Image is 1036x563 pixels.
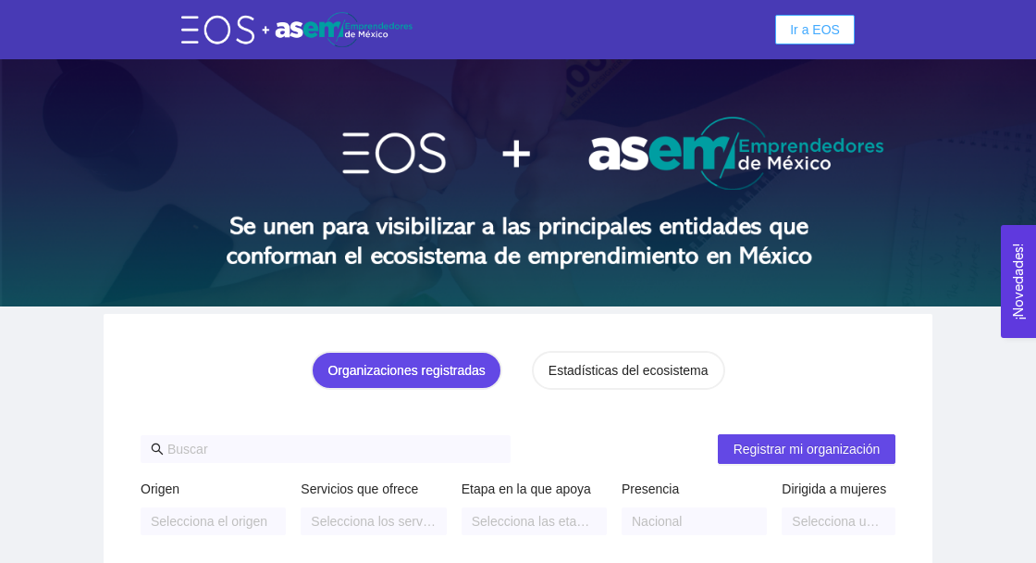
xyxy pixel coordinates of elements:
div: Estadísticas del ecosistema [549,360,709,381]
img: eos-asem-logo.38b026ae.png [181,12,413,46]
div: Organizaciones registradas [327,360,485,381]
input: Buscar [167,439,500,459]
button: Registrar mi organización [718,434,895,464]
span: Registrar mi organización [734,439,881,459]
label: Origen [141,479,179,499]
label: Dirigida a mujeres [782,479,886,499]
button: Open Feedback Widget [1001,225,1036,338]
button: Ir a EOS [775,15,855,44]
span: search [151,443,164,456]
label: Etapa en la que apoya [462,479,591,499]
label: Servicios que ofrece [301,479,418,499]
label: Presencia [622,479,679,499]
span: Ir a EOS [790,19,840,40]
